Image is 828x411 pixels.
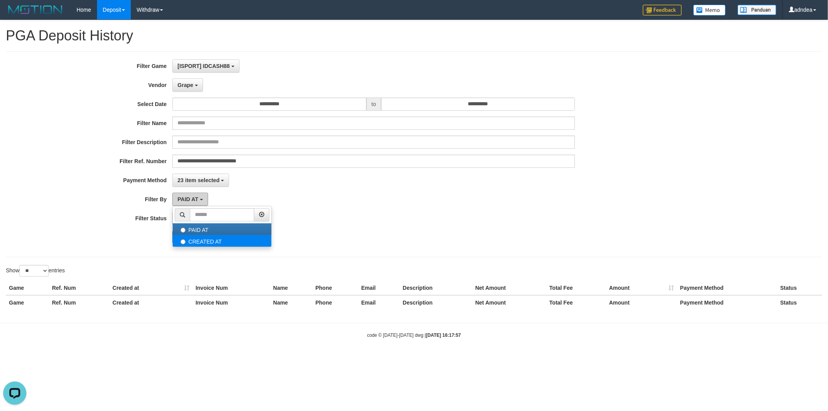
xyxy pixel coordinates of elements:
[181,239,186,244] input: CREATED AT
[677,295,777,310] th: Payment Method
[6,28,822,44] h1: PGA Deposit History
[6,265,65,277] label: Show entries
[193,281,270,295] th: Invoice Num
[472,295,546,310] th: Net Amount
[177,196,198,202] span: PAID AT
[367,333,461,338] small: code © [DATE]-[DATE] dwg |
[177,82,193,88] span: Grape
[399,295,472,310] th: Description
[270,295,312,310] th: Name
[177,63,230,69] span: [ISPORT] IDCASH88
[606,281,677,295] th: Amount
[546,281,606,295] th: Total Fee
[6,4,65,16] img: MOTION_logo.png
[472,281,546,295] th: Net Amount
[172,193,208,206] button: PAID AT
[172,59,239,73] button: [ISPORT] IDCASH88
[270,281,312,295] th: Name
[109,281,193,295] th: Created at
[643,5,682,16] img: Feedback.jpg
[738,5,776,15] img: panduan.png
[366,98,381,111] span: to
[546,295,606,310] th: Total Fee
[172,174,229,187] button: 23 item selected
[6,281,49,295] th: Game
[777,281,822,295] th: Status
[173,235,271,247] label: CREATED AT
[312,281,358,295] th: Phone
[19,265,49,277] select: Showentries
[358,281,400,295] th: Email
[358,295,400,310] th: Email
[49,295,109,310] th: Ref. Num
[172,78,203,92] button: Grape
[312,295,358,310] th: Phone
[606,295,677,310] th: Amount
[677,281,777,295] th: Payment Method
[173,223,271,235] label: PAID AT
[426,333,461,338] strong: [DATE] 16:17:57
[777,295,822,310] th: Status
[177,177,219,183] span: 23 item selected
[109,295,193,310] th: Created at
[3,3,26,26] button: Open LiveChat chat widget
[6,295,49,310] th: Game
[399,281,472,295] th: Description
[693,5,726,16] img: Button%20Memo.svg
[181,228,186,233] input: PAID AT
[49,281,109,295] th: Ref. Num
[193,295,270,310] th: Invoice Num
